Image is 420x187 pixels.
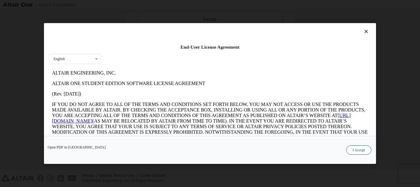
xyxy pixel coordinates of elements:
p: This Altair One Student Edition Software License Agreement (“Agreement”) is between Altair Engine... [2,83,319,105]
p: IF YOU DO NOT AGREE TO ALL OF THE TERMS AND CONDITIONS SET FORTH BELOW, YOU MAY NOT ACCESS OR USE... [2,34,319,78]
p: ALTAIR ENGINEERING, INC. [2,2,319,8]
a: [URL][DOMAIN_NAME] [2,45,301,56]
p: (Rev. [DATE]) [2,23,319,29]
a: Open PDF in [GEOGRAPHIC_DATA] [48,145,106,149]
div: English [53,57,65,61]
button: I Accept [346,145,371,155]
p: ALTAIR ONE STUDENT EDITION SOFTWARE LICENSE AGREEMENT [2,13,319,18]
div: End-User License Agreement [50,44,370,50]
